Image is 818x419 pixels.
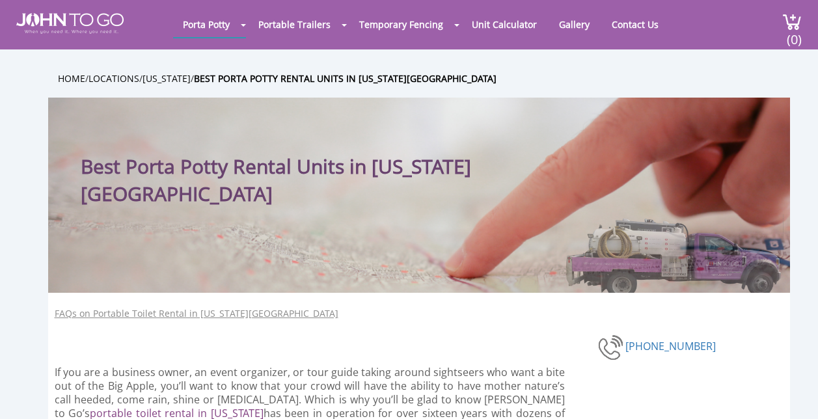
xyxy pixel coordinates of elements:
img: JOHN to go [16,13,124,34]
img: cart a [782,13,802,31]
a: Locations [89,72,139,85]
a: Best Porta Potty Rental Units in [US_STATE][GEOGRAPHIC_DATA] [194,72,497,85]
a: Contact Us [602,12,668,37]
img: Truck [556,214,784,293]
h1: Best Porta Potty Rental Units in [US_STATE][GEOGRAPHIC_DATA] [81,124,500,208]
a: [PHONE_NUMBER] [625,339,716,353]
a: Gallery [549,12,599,37]
a: Portable Trailers [249,12,340,37]
a: Unit Calculator [462,12,547,37]
ul: / / / [58,71,800,86]
a: Porta Potty [173,12,239,37]
a: Temporary Fencing [349,12,453,37]
span: (0) [787,20,802,48]
a: FAQs on Portable Toilet Rental in [US_STATE][GEOGRAPHIC_DATA] [55,307,338,320]
img: Best Porta Potty Rental Units in New York City - Porta Potty [598,333,625,362]
a: Home [58,72,85,85]
a: [US_STATE] [143,72,191,85]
